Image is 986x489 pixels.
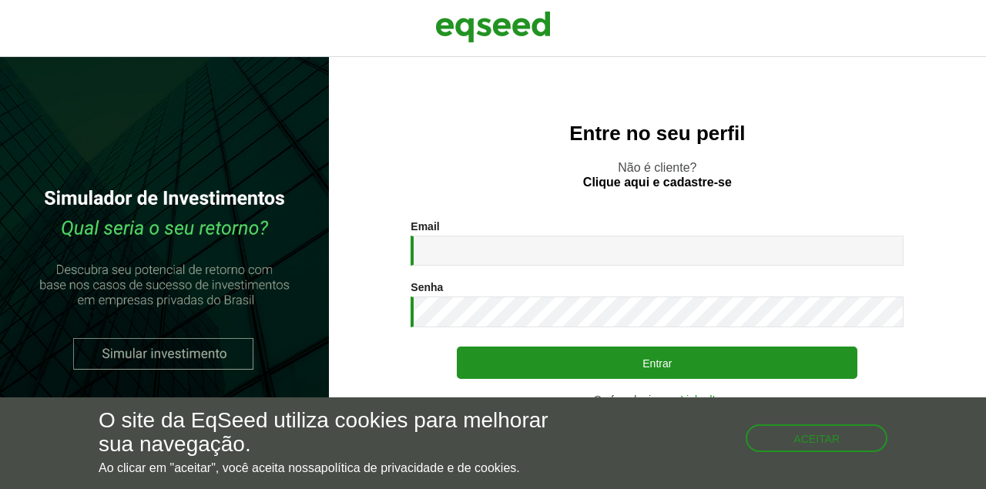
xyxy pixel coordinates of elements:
[680,394,721,405] a: LinkedIn
[411,282,443,293] label: Senha
[411,221,439,232] label: Email
[457,347,857,379] button: Entrar
[360,122,955,145] h2: Entre no seu perfil
[99,409,572,457] h5: O site da EqSeed utiliza cookies para melhorar sua navegação.
[321,462,517,474] a: política de privacidade e de cookies
[583,176,732,189] a: Clique aqui e cadastre-se
[435,8,551,46] img: EqSeed Logo
[411,394,904,405] div: Ou faça login com
[746,424,887,452] button: Aceitar
[360,160,955,189] p: Não é cliente?
[99,461,572,475] p: Ao clicar em "aceitar", você aceita nossa .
